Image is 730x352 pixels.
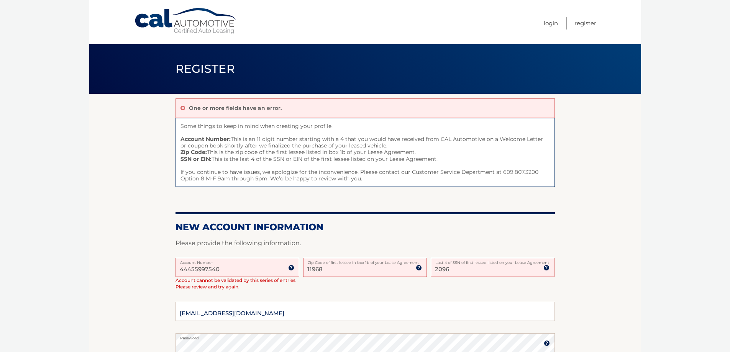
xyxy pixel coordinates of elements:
[303,258,427,264] label: Zip Code of first lessee in box 1b of your Lease Agreement
[574,17,596,29] a: Register
[303,258,427,277] input: Zip Code
[176,258,299,277] input: Account Number
[431,258,554,277] input: SSN or EIN (last 4 digits only)
[544,340,550,346] img: tooltip.svg
[180,156,212,162] strong: SSN or EIN:
[189,105,282,111] p: One or more fields have an error.
[176,238,555,249] p: Please provide the following information.
[431,258,554,264] label: Last 4 of SSN of first lessee listed on your Lease Agreement
[176,118,555,187] span: Some things to keep in mind when creating your profile. This is an 11 digit number starting with ...
[288,265,294,271] img: tooltip.svg
[176,333,555,339] label: Password
[543,265,550,271] img: tooltip.svg
[180,136,231,142] strong: Account Number:
[134,8,238,35] a: Cal Automotive
[176,221,555,233] h2: New Account Information
[180,149,207,156] strong: Zip Code:
[176,62,235,76] span: Register
[176,277,297,290] span: Account cannot be validated by this series of entries. Please review and try again.
[176,302,555,321] input: Email
[416,265,422,271] img: tooltip.svg
[544,17,558,29] a: Login
[176,258,299,264] label: Account Number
